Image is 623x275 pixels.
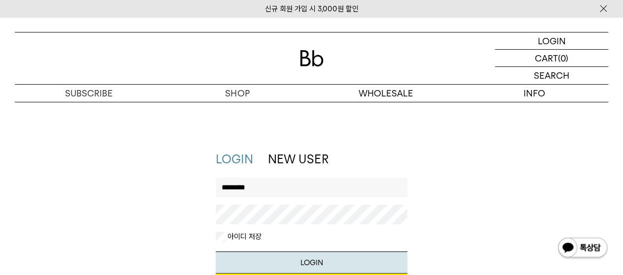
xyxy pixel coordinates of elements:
[538,32,566,49] p: LOGIN
[312,85,460,102] p: WHOLESALE
[558,50,568,66] p: (0)
[557,237,608,260] img: 카카오톡 채널 1:1 채팅 버튼
[15,85,163,102] a: SUBSCRIBE
[535,50,558,66] p: CART
[300,50,324,66] img: 로고
[268,152,328,166] a: NEW USER
[163,85,311,102] a: SHOP
[495,32,608,50] a: LOGIN
[216,152,253,166] a: LOGIN
[534,67,569,84] p: SEARCH
[265,4,359,13] a: 신규 회원 가입 시 3,000원 할인
[460,85,608,102] p: INFO
[495,50,608,67] a: CART (0)
[216,251,407,274] button: LOGIN
[226,232,262,242] label: 아이디 저장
